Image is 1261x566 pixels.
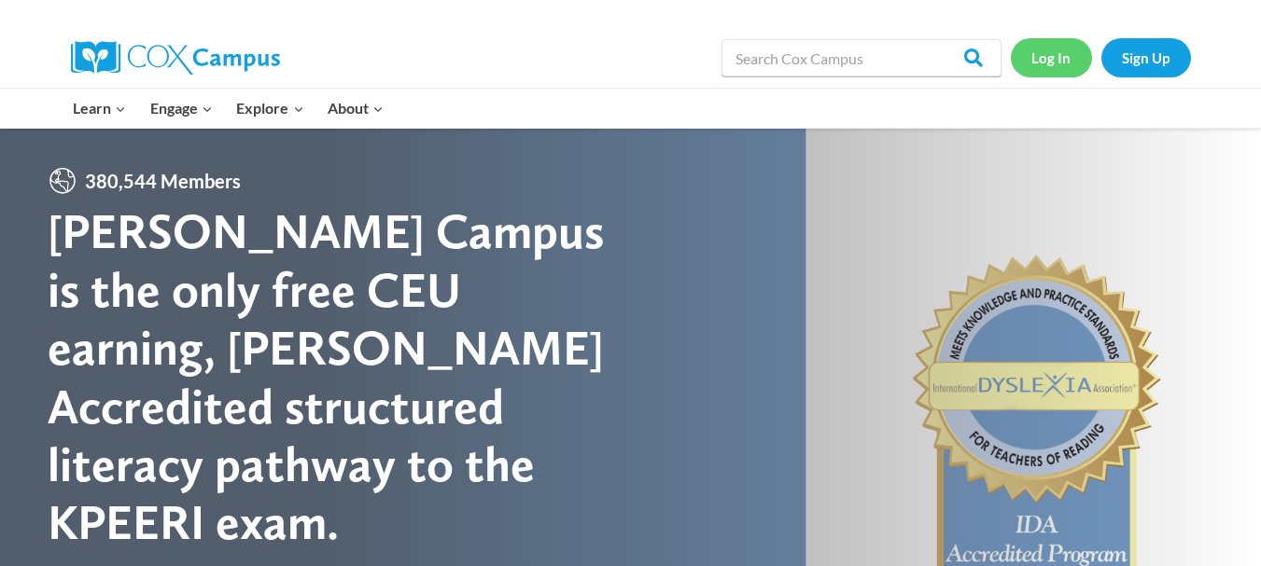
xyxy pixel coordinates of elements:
[722,39,1002,76] input: Search Cox Campus
[62,89,139,128] button: Child menu of Learn
[315,89,396,128] button: Child menu of About
[138,89,225,128] button: Child menu of Engage
[62,89,396,128] nav: Primary Navigation
[225,89,316,128] button: Child menu of Explore
[48,202,631,551] div: [PERSON_NAME] Campus is the only free CEU earning, [PERSON_NAME] Accredited structured literacy p...
[71,41,280,75] img: Cox Campus
[1101,38,1191,76] a: Sign Up
[1011,38,1191,76] nav: Secondary Navigation
[1011,38,1092,76] a: Log In
[77,166,248,196] span: 380,544 Members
